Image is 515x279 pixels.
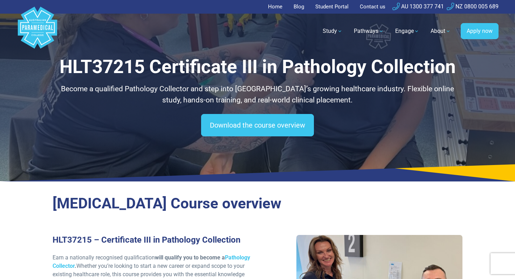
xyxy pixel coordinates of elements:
[426,21,455,41] a: About
[16,14,59,49] a: Australian Paramedical College
[53,56,462,78] h1: HLT37215 Certificate III in Pathology Collection
[392,3,444,10] a: AU 1300 377 741
[53,195,462,213] h2: [MEDICAL_DATA] Course overview
[461,23,499,39] a: Apply now
[201,114,314,136] a: Download the course overview
[53,84,462,106] p: Become a qualified Pathology Collector and step into [GEOGRAPHIC_DATA]’s growing healthcare indus...
[53,254,250,269] strong: will qualify you to become a .
[318,21,347,41] a: Study
[391,21,424,41] a: Engage
[447,3,499,10] a: NZ 0800 005 689
[53,235,253,245] h3: HLT37215 – Certificate III in Pathology Collection
[53,254,250,269] a: Pathology Collector
[350,21,388,41] a: Pathways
